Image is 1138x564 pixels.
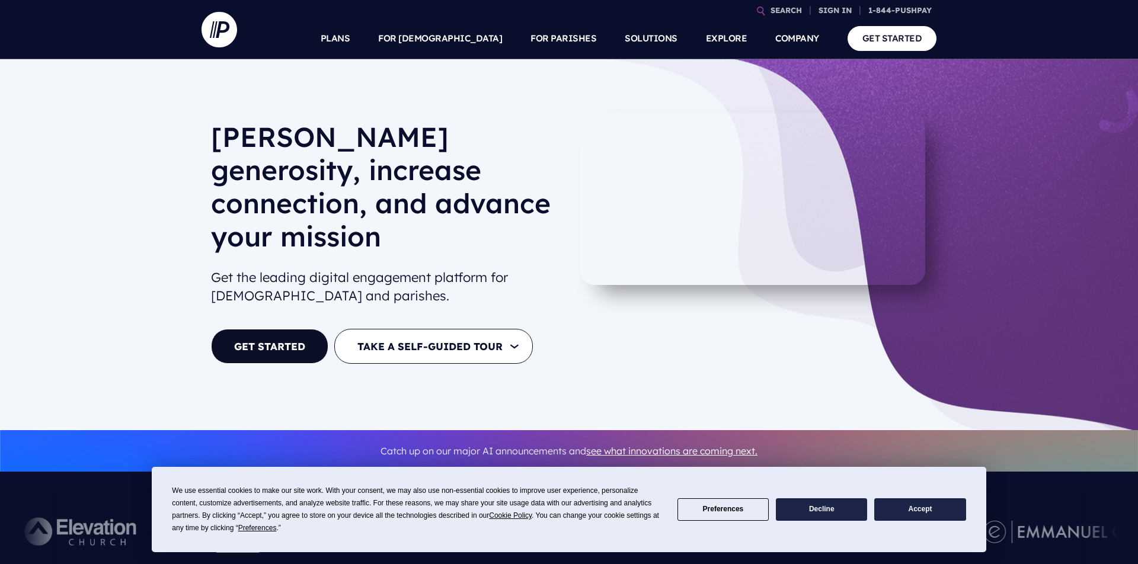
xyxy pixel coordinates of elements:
[848,26,937,50] a: GET STARTED
[211,329,328,364] a: GET STARTED
[211,264,560,310] h2: Get the leading digital engagement platform for [DEMOGRAPHIC_DATA] and parishes.
[776,498,867,521] button: Decline
[152,467,986,552] div: Cookie Consent Prompt
[211,120,560,262] h1: [PERSON_NAME] generosity, increase connection, and advance your mission
[1,499,164,564] img: Pushpay_Logo__Elevation
[378,18,502,59] a: FOR [DEMOGRAPHIC_DATA]
[172,485,663,534] div: We use essential cookies to make our site work. With your consent, we may also use non-essential ...
[775,18,819,59] a: COMPANY
[677,498,769,521] button: Preferences
[530,18,596,59] a: FOR PARISHES
[625,18,677,59] a: SOLUTIONS
[321,18,350,59] a: PLANS
[334,329,533,364] button: TAKE A SELF-GUIDED TOUR
[489,511,532,520] span: Cookie Policy
[586,445,757,457] a: see what innovations are coming next.
[211,438,927,464] p: Catch up on our major AI announcements and
[874,498,966,521] button: Accept
[706,18,747,59] a: EXPLORE
[238,524,277,532] span: Preferences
